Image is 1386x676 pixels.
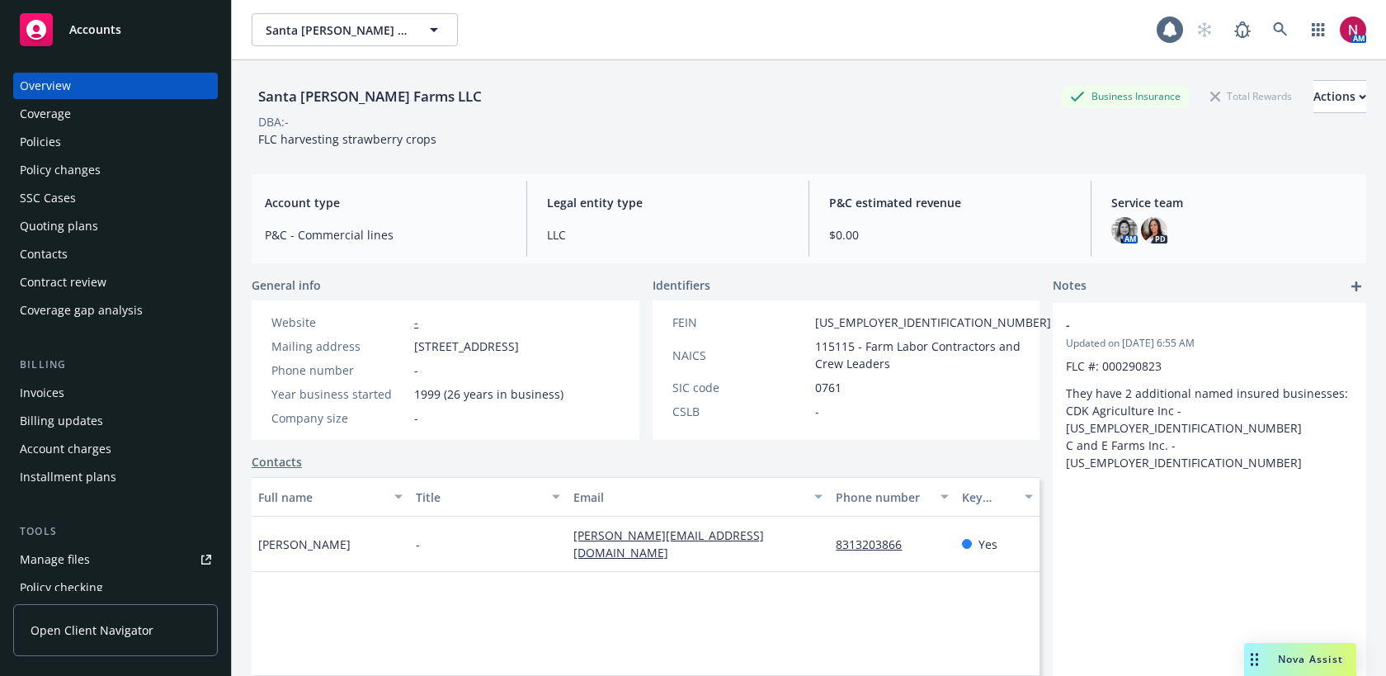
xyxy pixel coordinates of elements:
[252,13,458,46] button: Santa [PERSON_NAME] Farms LLC
[13,101,218,127] a: Coverage
[1313,80,1366,113] button: Actions
[20,241,68,267] div: Contacts
[1066,316,1310,333] span: -
[573,489,804,506] div: Email
[1264,13,1297,46] a: Search
[271,362,408,379] div: Phone number
[815,403,819,420] span: -
[20,436,111,462] div: Account charges
[20,546,90,573] div: Manage files
[547,226,789,243] span: LLC
[20,464,116,490] div: Installment plans
[258,536,351,553] span: [PERSON_NAME]
[258,489,384,506] div: Full name
[1066,385,1353,471] p: They have 2 additional named insured businesses: CDK Agriculture Inc - [US_EMPLOYER_IDENTIFICATIO...
[672,314,808,331] div: FEIN
[31,622,153,639] span: Open Client Navigator
[13,523,218,540] div: Tools
[252,477,409,517] button: Full name
[258,113,289,130] div: DBA: -
[1244,643,1356,676] button: Nova Assist
[271,314,408,331] div: Website
[252,86,488,107] div: Santa [PERSON_NAME] Farms LLC
[20,408,103,434] div: Billing updates
[69,23,121,36] span: Accounts
[416,489,542,506] div: Title
[13,73,218,99] a: Overview
[1278,652,1343,666] span: Nova Assist
[1188,13,1221,46] a: Start snowing
[547,194,789,211] span: Legal entity type
[271,385,408,403] div: Year business started
[653,277,710,294] span: Identifiers
[13,185,218,211] a: SSC Cases
[1302,13,1335,46] a: Switch app
[829,226,1071,243] span: $0.00
[1053,277,1087,296] span: Notes
[20,380,64,406] div: Invoices
[1141,217,1167,243] img: photo
[20,129,61,155] div: Policies
[1053,303,1366,485] div: -Updated on [DATE] 6:55 AMFLC #: 000290823They have 2 additional named insured businesses: CDK Ag...
[20,213,98,239] div: Quoting plans
[20,297,143,324] div: Coverage gap analysis
[13,7,218,53] a: Accounts
[13,546,218,573] a: Manage files
[829,194,1071,211] span: P&C estimated revenue
[252,453,302,470] a: Contacts
[672,403,808,420] div: CSLB
[13,241,218,267] a: Contacts
[1111,194,1353,211] span: Service team
[271,338,408,355] div: Mailing address
[815,338,1051,372] span: 115115 - Farm Labor Contractors and Crew Leaders
[20,157,101,183] div: Policy changes
[13,464,218,490] a: Installment plans
[1244,643,1265,676] div: Drag to move
[13,297,218,324] a: Coverage gap analysis
[1340,17,1366,43] img: photo
[573,527,764,560] a: [PERSON_NAME][EMAIL_ADDRESS][DOMAIN_NAME]
[13,129,218,155] a: Policies
[266,21,408,39] span: Santa [PERSON_NAME] Farms LLC
[20,269,106,295] div: Contract review
[1202,86,1300,106] div: Total Rewards
[265,226,507,243] span: P&C - Commercial lines
[409,477,567,517] button: Title
[1346,277,1366,296] a: add
[567,477,829,517] button: Email
[414,338,519,355] span: [STREET_ADDRESS]
[13,357,218,373] div: Billing
[20,185,76,211] div: SSC Cases
[414,362,418,379] span: -
[13,574,218,601] a: Policy checking
[1226,13,1259,46] a: Report a Bug
[258,131,436,147] span: FLC harvesting strawberry crops
[1066,336,1353,351] span: Updated on [DATE] 6:55 AM
[1062,86,1189,106] div: Business Insurance
[978,536,997,553] span: Yes
[414,314,418,330] a: -
[672,347,808,364] div: NAICS
[672,379,808,396] div: SIC code
[1313,81,1366,112] div: Actions
[955,477,1039,517] button: Key contact
[13,213,218,239] a: Quoting plans
[13,408,218,434] a: Billing updates
[836,489,931,506] div: Phone number
[20,101,71,127] div: Coverage
[815,314,1051,331] span: [US_EMPLOYER_IDENTIFICATION_NUMBER]
[1111,217,1138,243] img: photo
[13,157,218,183] a: Policy changes
[20,574,103,601] div: Policy checking
[815,379,841,396] span: 0761
[416,536,420,553] span: -
[20,73,71,99] div: Overview
[962,489,1015,506] div: Key contact
[13,436,218,462] a: Account charges
[836,537,915,552] a: 8313203866
[252,277,321,294] span: General info
[1066,357,1353,375] p: FLC #: 000290823
[271,409,408,427] div: Company size
[414,409,418,427] span: -
[414,385,563,403] span: 1999 (26 years in business)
